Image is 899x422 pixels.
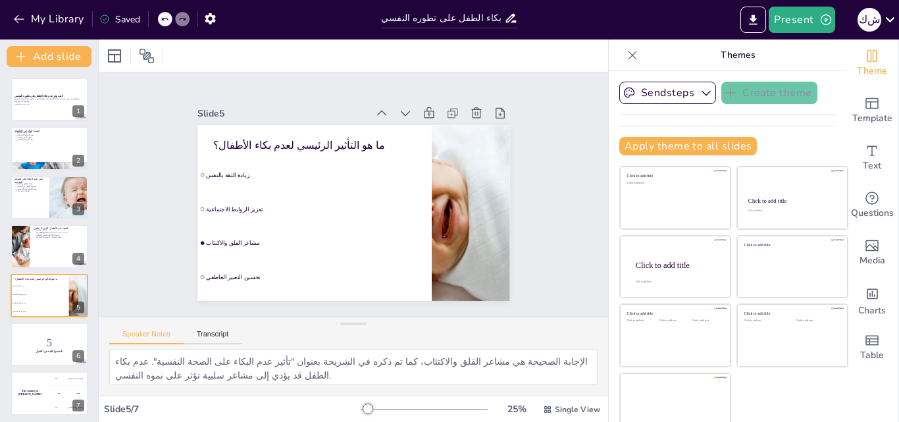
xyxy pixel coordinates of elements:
[72,400,84,411] div: 7
[14,277,65,280] p: ما هو التأثير الرئيسي لعدم بكاء الأطفال؟
[14,177,45,184] p: تأثير عدم البكاء على الصحة النفسية
[34,236,84,239] p: تطوير المهارات النفسية والاجتماعية
[14,190,45,193] p: علامات عدم البكاء
[858,7,881,33] button: ش ك
[14,98,84,103] p: ستتناول هذه العرض تأثير عدم بكاء الأطفال على نموهم النفسي، بما في ذلك العوامل النفسية والاجتماعية...
[14,188,45,190] p: خطر الإصابة بمشاكل نفسية
[14,183,45,186] p: مشاعر القلق والاكتئاب
[72,155,84,167] div: 2
[748,210,835,213] div: Click to add text
[846,182,898,229] div: Get real-time input from your audience
[627,311,721,316] div: Click to add title
[555,404,600,415] span: Single View
[109,330,184,344] button: Speaker Notes
[14,103,84,105] p: Generated with [URL]
[14,138,84,141] p: تأثير على النمو النفسي
[206,240,429,246] span: مشاعر القلق والاكتئاب
[740,7,766,33] button: Export to PowerPoint
[34,229,84,232] p: بيئة آمنة وداعمة
[104,45,125,66] div: Layout
[619,82,716,104] button: Sendsteps
[213,138,416,152] p: ما هو التأثير الرئيسي لعدم بكاء الأطفال؟
[49,401,88,415] div: 300
[627,182,721,185] div: Click to add text
[857,64,887,78] span: Theme
[76,392,80,394] div: Jaap
[11,371,88,415] div: 7
[14,185,45,188] p: صعوبة التعبير عن المشاعر
[99,13,140,26] div: Saved
[13,302,68,304] span: مشاعر القلق والاكتئاب
[846,277,898,324] div: Add charts and graphs
[72,253,84,265] div: 4
[13,285,68,287] span: زيادة الثقة بالنفس
[34,234,84,236] p: استخدام الألعاب للتعبير العاطفي
[858,8,881,32] div: ش ك
[744,319,786,323] div: Click to add text
[627,319,657,323] div: Click to add text
[851,206,894,221] span: Questions
[139,48,155,64] span: Position
[721,82,817,104] button: Create theme
[11,323,88,366] div: https://cdn.sendsteps.com/images/logo/sendsteps_logo_white.pnghttps://cdn.sendsteps.com/images/lo...
[381,9,504,28] input: Insert title
[14,128,84,132] p: أهمية البكاء في الطفولة
[72,350,84,362] div: 6
[206,172,429,178] span: زيادة الثقة بالنفس
[860,348,884,363] span: Table
[11,176,88,219] div: https://cdn.sendsteps.com/images/logo/sendsteps_logo_white.pnghttps://cdn.sendsteps.com/images/lo...
[72,203,84,215] div: 3
[846,87,898,134] div: Add ready made slides
[197,107,368,120] div: Slide 5
[14,134,84,136] p: تعزيز الروابط الاجتماعية
[692,319,721,323] div: Click to add text
[36,350,63,353] strong: استعدوا للبدء في الاختبار!
[13,294,68,296] span: تعزيز الروابط الاجتماعية
[744,311,838,316] div: Click to add title
[11,126,88,170] div: https://cdn.sendsteps.com/images/logo/sendsteps_logo_white.pnghttps://cdn.sendsteps.com/images/lo...
[104,403,361,415] div: Slide 5 / 7
[72,105,84,117] div: 1
[14,136,84,139] p: شعور بالأمان والانتماء
[796,319,837,323] div: Click to add text
[34,226,84,230] p: كيفية دعم الأطفال الذين لا يبكون
[206,206,429,213] span: تعزيز الروابط الاجتماعية
[72,302,84,313] div: 5
[14,131,84,134] p: البكاء وسيلة للتواصل
[11,78,88,121] div: https://cdn.sendsteps.com/images/logo/sendsteps_logo_white.pnghttps://cdn.sendsteps.com/images/lo...
[49,371,88,386] div: 100
[846,229,898,277] div: Add images, graphics, shapes or video
[501,403,532,415] div: 25 %
[10,9,90,30] button: My Library
[109,349,598,385] textarea: الإجابة الصحيحة هي مشاعر القلق والاكتئاب، كما تم ذكره في الشريحة بعنوان "تأثير عدم البكاء على الص...
[744,242,838,247] div: Click to add title
[11,224,88,268] div: https://cdn.sendsteps.com/images/logo/sendsteps_logo_white.pnghttps://cdn.sendsteps.com/images/lo...
[636,260,720,269] div: Click to add title
[11,390,49,396] h4: The winner is [PERSON_NAME]
[627,174,721,178] div: Click to add title
[846,40,898,87] div: Change the overall theme
[184,330,242,344] button: Transcript
[863,159,881,173] span: Text
[206,274,429,280] span: تحسين التعبير العاطفي
[34,232,84,234] p: تشجيع التعبير عن [DEMOGRAPHIC_DATA]
[860,253,885,268] span: Media
[748,198,836,204] div: Click to add title
[852,111,892,126] span: Template
[7,46,91,67] button: Add slide
[858,303,886,318] span: Charts
[619,137,757,155] button: Apply theme to all slides
[769,7,835,33] button: Present
[11,274,88,317] div: https://cdn.sendsteps.com/images/logo/sendsteps_logo_white.pnghttps://cdn.sendsteps.com/images/lo...
[636,280,719,283] div: Click to add body
[14,95,63,97] strong: كيف يؤثر عدم بكاء الطفل على تطوره النفسي
[68,408,82,409] div: [PERSON_NAME]
[659,319,689,323] div: Click to add text
[643,40,833,71] p: Themes
[14,336,84,350] p: 5
[846,324,898,371] div: Add a table
[846,134,898,182] div: Add text boxes
[13,311,68,313] span: تحسين التعبير العاطفي
[49,386,88,401] div: 200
